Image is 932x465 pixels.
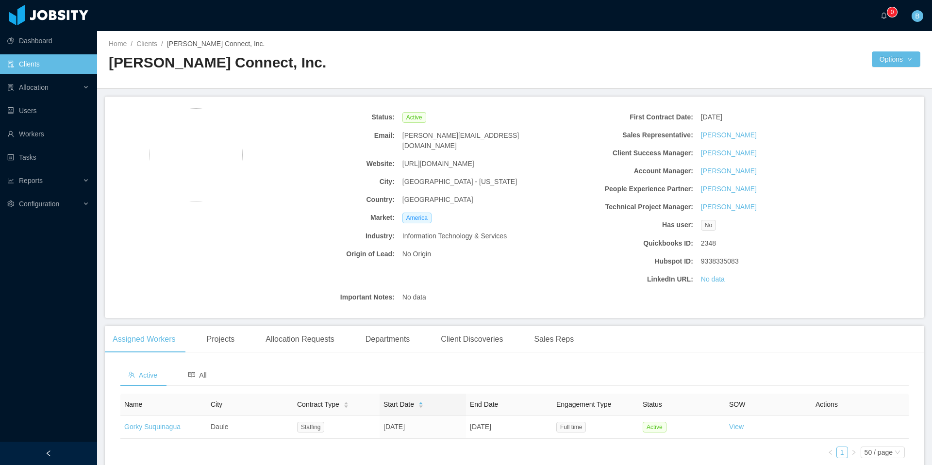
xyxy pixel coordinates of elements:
[402,159,474,169] span: [URL][DOMAIN_NAME]
[402,213,432,223] span: America
[402,112,426,123] span: Active
[109,53,515,73] h2: [PERSON_NAME] Connect, Inc.
[701,148,757,158] a: [PERSON_NAME]
[128,371,157,379] span: Active
[343,404,349,407] i: icon: caret-down
[258,326,342,353] div: Allocation Requests
[556,400,611,408] span: Engagement Type
[402,177,517,187] span: [GEOGRAPHIC_DATA] - [US_STATE]
[701,130,757,140] a: [PERSON_NAME]
[297,399,339,410] span: Contract Type
[207,416,293,439] td: Daule
[253,177,395,187] b: City:
[161,40,163,48] span: /
[136,40,157,48] a: Clients
[881,12,887,19] i: icon: bell
[131,40,133,48] span: /
[729,423,744,431] a: View
[253,249,395,259] b: Origin of Lead:
[402,131,544,151] span: [PERSON_NAME][EMAIL_ADDRESS][DOMAIN_NAME]
[551,112,693,122] b: First Contract Date:
[551,148,693,158] b: Client Success Manager:
[815,400,838,408] span: Actions
[865,447,893,458] div: 50 / page
[895,449,900,456] i: icon: down
[297,422,324,432] span: Staffing
[380,416,466,439] td: [DATE]
[872,51,920,67] button: Optionsicon: down
[402,195,473,205] span: [GEOGRAPHIC_DATA]
[851,449,857,455] i: icon: right
[167,40,265,48] span: [PERSON_NAME] Connect, Inc.
[551,256,693,266] b: Hubspot ID:
[701,220,716,231] span: No
[211,400,222,408] span: City
[837,447,848,458] a: 1
[188,371,207,379] span: All
[188,371,195,378] i: icon: read
[253,213,395,223] b: Market:
[418,404,424,407] i: icon: caret-down
[402,292,426,302] span: No data
[124,400,142,408] span: Name
[825,447,836,458] li: Previous Page
[343,400,349,407] div: Sort
[358,326,418,353] div: Departments
[848,447,860,458] li: Next Page
[7,200,14,207] i: icon: setting
[124,423,181,431] a: Gorky Suquinagua
[551,130,693,140] b: Sales Representative:
[643,422,666,432] span: Active
[7,101,89,120] a: icon: robotUsers
[253,131,395,141] b: Email:
[150,108,243,201] img: e6de0480-ee06-11ea-91a4-9b26a77e776c_5f63a06c68d50-400w.png
[402,231,507,241] span: Information Technology & Services
[551,184,693,194] b: People Experience Partner:
[7,84,14,91] i: icon: solution
[7,31,89,50] a: icon: pie-chartDashboard
[551,274,693,284] b: LinkedIn URL:
[915,10,919,22] span: B
[729,400,745,408] span: SOW
[418,400,424,403] i: icon: caret-up
[402,249,431,259] span: No Origin
[7,148,89,167] a: icon: profileTasks
[701,166,757,176] a: [PERSON_NAME]
[19,200,59,208] span: Configuration
[253,292,395,302] b: Important Notes:
[551,202,693,212] b: Technical Project Manager:
[19,83,49,91] span: Allocation
[701,238,716,249] span: 2348
[343,400,349,403] i: icon: caret-up
[836,447,848,458] li: 1
[433,326,511,353] div: Client Discoveries
[701,256,739,266] span: 9338335083
[7,54,89,74] a: icon: auditClients
[105,326,183,353] div: Assigned Workers
[643,400,662,408] span: Status
[253,159,395,169] b: Website:
[551,166,693,176] b: Account Manager:
[701,202,757,212] a: [PERSON_NAME]
[526,326,582,353] div: Sales Reps
[556,422,586,432] span: Full time
[7,124,89,144] a: icon: userWorkers
[7,177,14,184] i: icon: line-chart
[253,231,395,241] b: Industry:
[383,399,414,410] span: Start Date
[109,40,127,48] a: Home
[697,108,847,126] div: [DATE]
[701,184,757,194] a: [PERSON_NAME]
[828,449,833,455] i: icon: left
[253,112,395,122] b: Status:
[418,400,424,407] div: Sort
[701,274,725,284] a: No data
[199,326,243,353] div: Projects
[551,238,693,249] b: Quickbooks ID:
[253,195,395,205] b: Country:
[551,220,693,230] b: Has user:
[466,416,552,439] td: [DATE]
[128,371,135,378] i: icon: team
[470,400,498,408] span: End Date
[19,177,43,184] span: Reports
